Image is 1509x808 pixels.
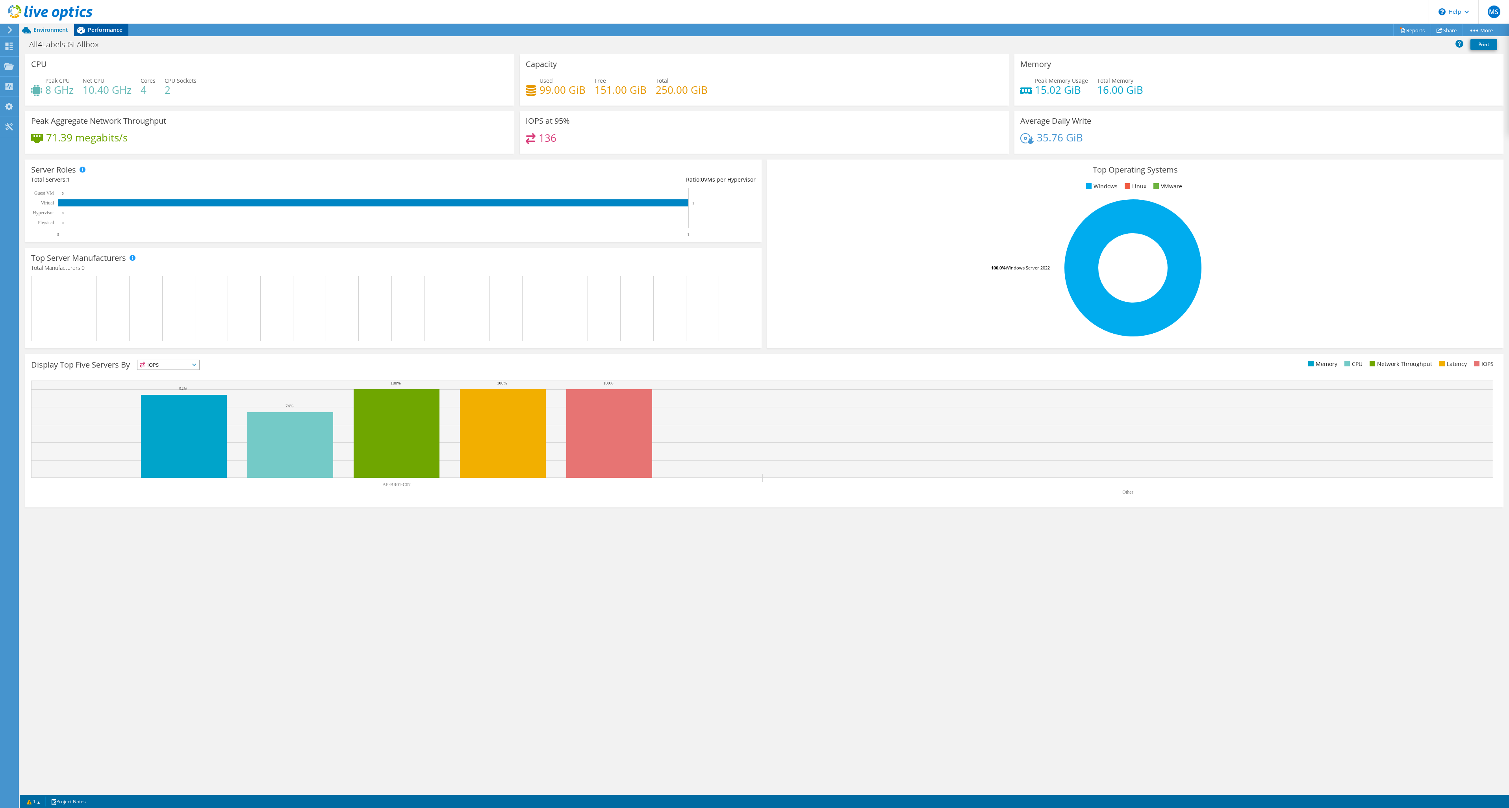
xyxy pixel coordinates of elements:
[1020,117,1091,125] h3: Average Daily Write
[391,381,401,385] text: 100%
[526,60,557,69] h3: Capacity
[33,26,68,33] span: Environment
[1097,77,1133,84] span: Total Memory
[595,77,606,84] span: Free
[1437,360,1467,368] li: Latency
[165,85,197,94] h4: 2
[692,201,694,205] text: 1
[1342,360,1363,368] li: CPU
[1470,39,1497,50] a: Print
[38,220,54,225] text: Physical
[1035,85,1088,94] h4: 15.02 GiB
[526,117,570,125] h3: IOPS at 95%
[62,221,64,225] text: 0
[1472,360,1494,368] li: IOPS
[179,386,187,391] text: 94%
[1368,360,1432,368] li: Network Throughput
[1084,182,1118,191] li: Windows
[41,200,54,206] text: Virtual
[603,381,614,385] text: 100%
[62,211,64,215] text: 0
[539,77,553,84] span: Used
[46,133,128,142] h4: 71.39 megabits/s
[1006,265,1050,271] tspan: Windows Server 2022
[687,232,690,237] text: 1
[165,77,197,84] span: CPU Sockets
[1097,85,1143,94] h4: 16.00 GiB
[31,175,393,184] div: Total Servers:
[991,265,1006,271] tspan: 100.0%
[31,60,47,69] h3: CPU
[656,85,708,94] h4: 250.00 GiB
[497,381,507,385] text: 100%
[539,134,556,142] h4: 136
[83,85,132,94] h4: 10.40 GHz
[88,26,122,33] span: Performance
[656,77,669,84] span: Total
[31,264,756,272] h4: Total Manufacturers:
[45,77,70,84] span: Peak CPU
[1151,182,1182,191] li: VMware
[1463,24,1499,36] a: More
[1123,182,1146,191] li: Linux
[62,191,64,195] text: 0
[31,117,166,125] h3: Peak Aggregate Network Throughput
[67,176,70,183] span: 1
[45,797,91,806] a: Project Notes
[82,264,85,271] span: 0
[45,85,74,94] h4: 8 GHz
[141,85,156,94] h4: 4
[1488,6,1500,18] span: MS
[83,77,104,84] span: Net CPU
[1306,360,1337,368] li: Memory
[539,85,586,94] h4: 99.00 GiB
[773,165,1498,174] h3: Top Operating Systems
[34,190,54,196] text: Guest VM
[137,360,199,370] span: IOPS
[382,482,410,487] text: AP-BR01-C07
[31,165,76,174] h3: Server Roles
[31,254,126,262] h3: Top Server Manufacturers
[26,40,111,49] h1: All4Labels-GI Allbox
[1431,24,1463,36] a: Share
[393,175,756,184] div: Ratio: VMs per Hypervisor
[285,403,293,408] text: 74%
[33,210,54,215] text: Hypervisor
[1037,133,1083,142] h4: 35.76 GiB
[1020,60,1051,69] h3: Memory
[57,232,59,237] text: 0
[595,85,647,94] h4: 151.00 GiB
[1122,489,1133,495] text: Other
[1035,77,1088,84] span: Peak Memory Usage
[141,77,156,84] span: Cores
[701,176,704,183] span: 0
[1439,8,1446,15] svg: \n
[21,797,46,806] a: 1
[1393,24,1431,36] a: Reports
